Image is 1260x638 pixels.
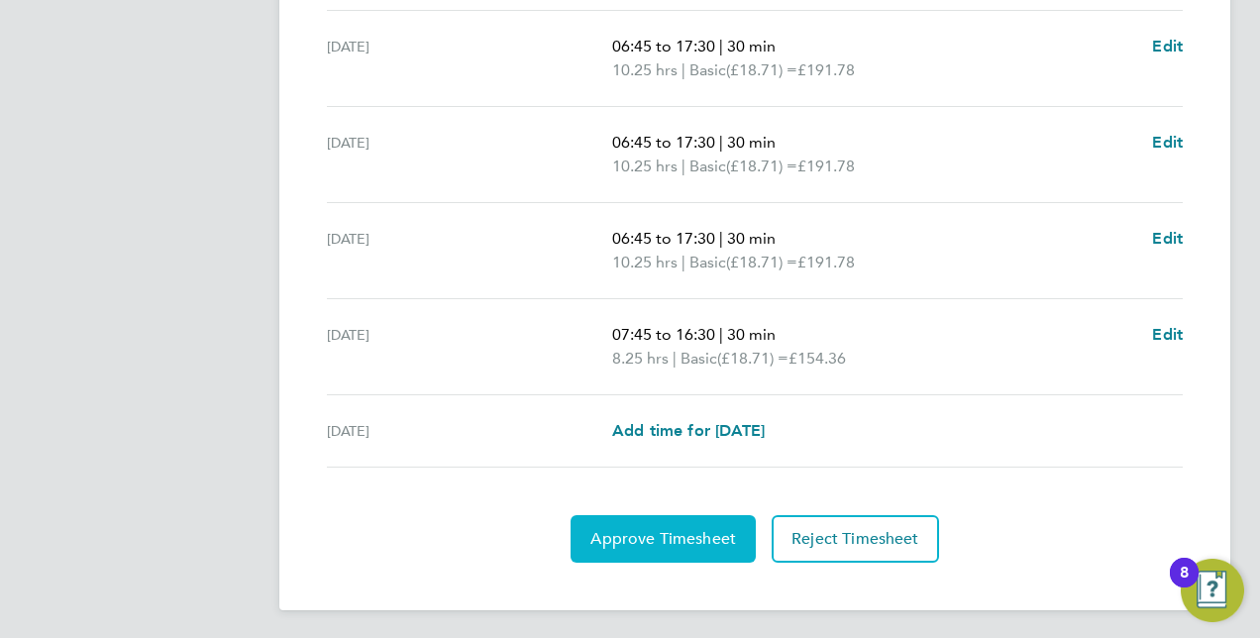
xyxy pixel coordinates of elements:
[571,515,756,563] button: Approve Timesheet
[327,227,612,274] div: [DATE]
[727,229,776,248] span: 30 min
[1181,559,1244,622] button: Open Resource Center, 8 new notifications
[612,60,678,79] span: 10.25 hrs
[1152,229,1183,248] span: Edit
[612,421,765,440] span: Add time for [DATE]
[682,157,685,175] span: |
[327,419,612,443] div: [DATE]
[726,253,797,271] span: (£18.71) =
[797,157,855,175] span: £191.78
[689,155,726,178] span: Basic
[327,35,612,82] div: [DATE]
[1152,227,1183,251] a: Edit
[327,323,612,371] div: [DATE]
[327,131,612,178] div: [DATE]
[719,37,723,55] span: |
[682,253,685,271] span: |
[682,60,685,79] span: |
[612,133,715,152] span: 06:45 to 17:30
[1152,325,1183,344] span: Edit
[727,37,776,55] span: 30 min
[612,419,765,443] a: Add time for [DATE]
[1180,573,1189,598] div: 8
[689,58,726,82] span: Basic
[717,349,788,368] span: (£18.71) =
[726,60,797,79] span: (£18.71) =
[612,349,669,368] span: 8.25 hrs
[1152,131,1183,155] a: Edit
[673,349,677,368] span: |
[612,37,715,55] span: 06:45 to 17:30
[797,60,855,79] span: £191.78
[791,529,919,549] span: Reject Timesheet
[1152,35,1183,58] a: Edit
[612,157,678,175] span: 10.25 hrs
[719,133,723,152] span: |
[726,157,797,175] span: (£18.71) =
[1152,37,1183,55] span: Edit
[719,229,723,248] span: |
[689,251,726,274] span: Basic
[590,529,736,549] span: Approve Timesheet
[727,133,776,152] span: 30 min
[797,253,855,271] span: £191.78
[1152,323,1183,347] a: Edit
[1152,133,1183,152] span: Edit
[612,325,715,344] span: 07:45 to 16:30
[788,349,846,368] span: £154.36
[727,325,776,344] span: 30 min
[612,253,678,271] span: 10.25 hrs
[772,515,939,563] button: Reject Timesheet
[681,347,717,371] span: Basic
[612,229,715,248] span: 06:45 to 17:30
[719,325,723,344] span: |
